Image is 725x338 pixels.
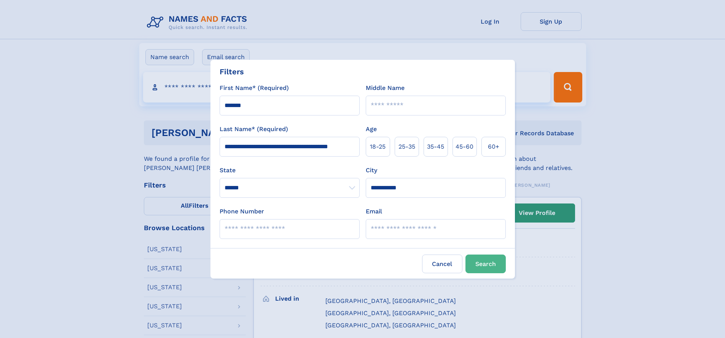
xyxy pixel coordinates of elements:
[366,125,377,134] label: Age
[488,142,499,151] span: 60+
[456,142,473,151] span: 45‑60
[427,142,444,151] span: 35‑45
[366,207,382,216] label: Email
[422,255,462,273] label: Cancel
[220,166,360,175] label: State
[398,142,415,151] span: 25‑35
[465,255,506,273] button: Search
[366,83,405,93] label: Middle Name
[220,125,288,134] label: Last Name* (Required)
[220,83,289,93] label: First Name* (Required)
[366,166,377,175] label: City
[220,207,264,216] label: Phone Number
[220,66,244,77] div: Filters
[370,142,386,151] span: 18‑25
